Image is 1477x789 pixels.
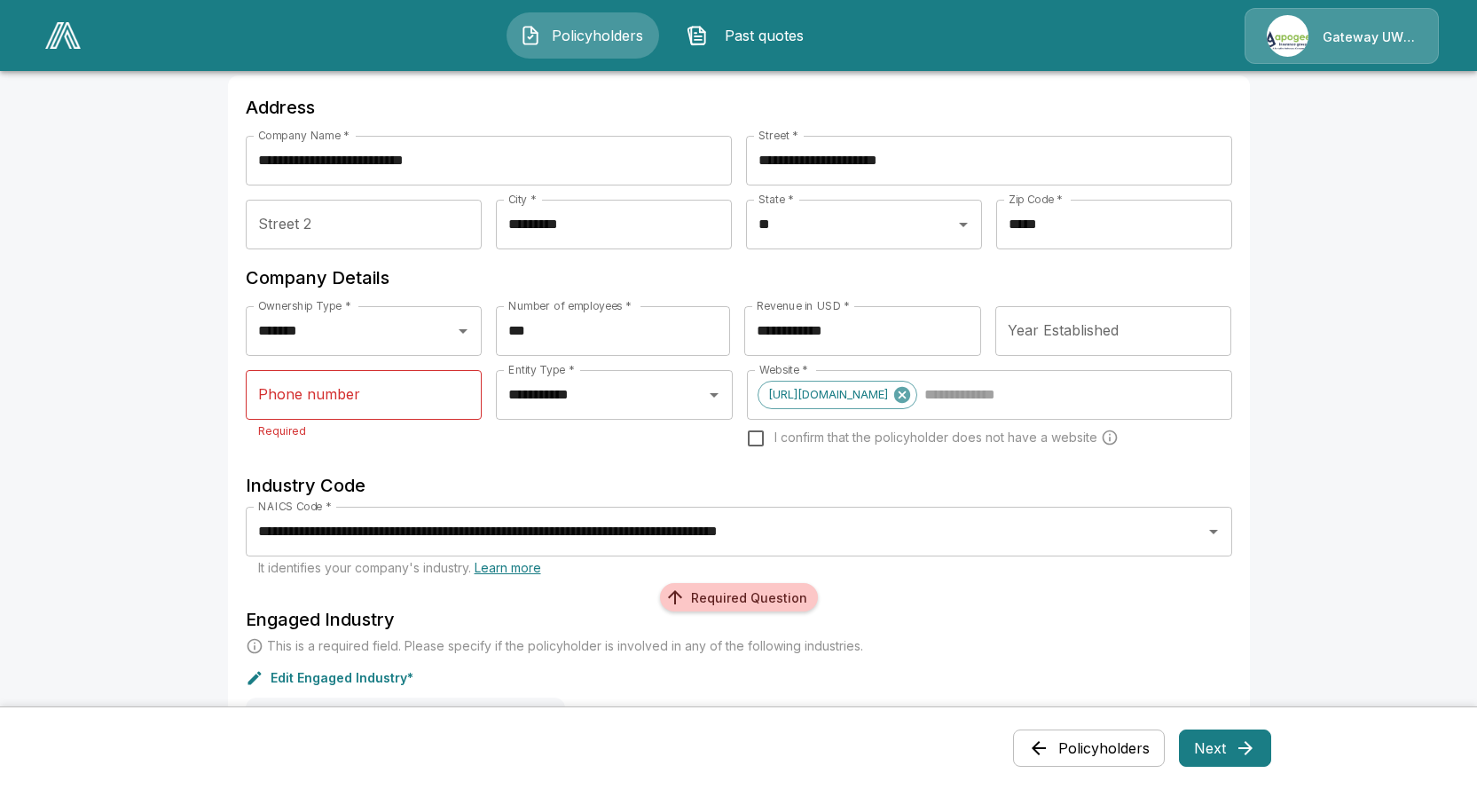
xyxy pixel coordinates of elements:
div: [URL][DOMAIN_NAME] [758,381,917,409]
span: Required Question [680,590,818,605]
label: Revenue in USD * [757,298,850,313]
button: Next [1179,730,1271,767]
p: This is a required field. Please specify if the policyholder is involved in any of the following ... [267,637,863,655]
img: Policyholders Icon [520,25,541,46]
label: Street * [758,128,798,143]
label: Number of employees * [508,298,632,313]
a: Learn more [475,560,541,575]
button: Open [451,319,475,343]
button: Policyholders [1013,730,1165,767]
p: Edit Engaged Industry* [271,672,413,684]
h6: Engaged Industry [246,605,1232,634]
button: Open [951,212,976,237]
span: It identifies your company's industry. [258,560,541,575]
img: AA Logo [45,22,81,49]
p: Required [258,422,470,440]
span: Policyholders [548,25,646,46]
span: I confirm that the policyholder does not have a website [774,429,1097,446]
label: NAICS Code * [258,499,332,514]
label: City * [508,192,537,207]
span: [URL][DOMAIN_NAME] [758,384,898,405]
button: Open [1201,519,1226,544]
label: Entity Type * [508,362,574,377]
button: Policyholders IconPolicyholders [507,12,659,59]
label: Zip Code * [1009,192,1063,207]
button: Past quotes IconPast quotes [673,12,826,59]
label: State * [758,192,794,207]
img: Past quotes Icon [687,25,708,46]
h6: Company Details [246,264,1232,292]
h6: Industry Code [246,471,1232,500]
svg: Carriers run a cyber security scan on the policyholders' websites. Please enter a website wheneve... [1101,429,1119,446]
label: Company Name * [258,128,350,143]
button: Open [702,383,727,407]
div: Required Question [660,583,818,611]
span: Past quotes [715,25,813,46]
label: Ownership Type * [258,298,350,313]
h6: Address [246,93,1232,122]
label: Website * [759,362,808,377]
